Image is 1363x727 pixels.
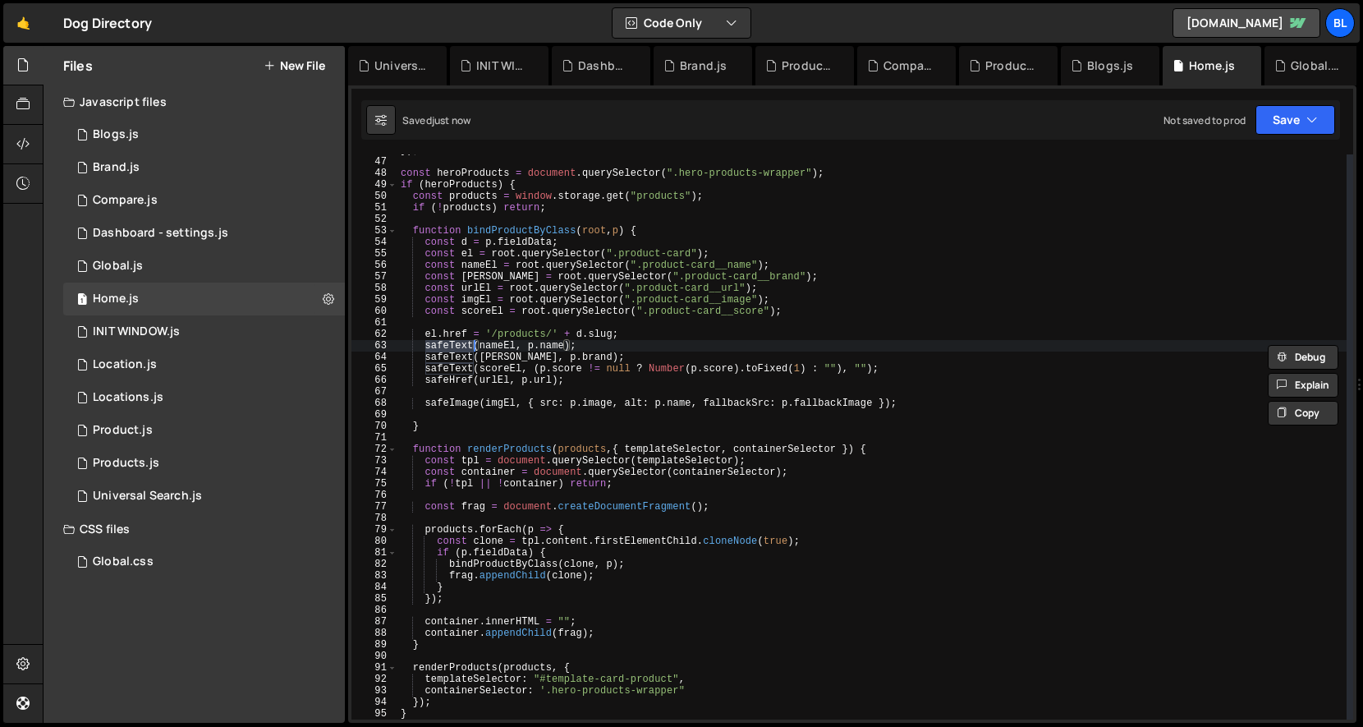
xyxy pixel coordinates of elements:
div: 80 [351,536,397,547]
div: 76 [351,490,397,501]
div: 95 [351,708,397,720]
div: 51 [351,202,397,214]
div: 71 [351,432,397,444]
button: Explain [1268,373,1338,398]
div: just now [432,113,470,127]
div: 67 [351,386,397,398]
div: 78 [351,513,397,524]
button: Save [1255,105,1335,135]
div: 56 [351,260,397,271]
div: Blogs.js [93,127,139,142]
div: 86 [351,605,397,616]
div: 52 [351,214,397,225]
div: 70 [351,421,397,432]
span: 1 [77,294,87,307]
div: 79 [351,524,397,536]
div: 64 [351,352,397,363]
a: [DOMAIN_NAME] [1173,8,1320,38]
div: 65 [351,363,397,375]
div: Products.js [985,58,1038,74]
div: 69 [351,409,397,421]
div: Global.css [1291,58,1343,74]
div: 75 [351,478,397,490]
div: Global.js [93,259,143,274]
div: 16220/44324.js [63,447,345,480]
div: 63 [351,340,397,352]
div: 81 [351,547,397,559]
div: 16220/44477.js [63,315,345,348]
div: 68 [351,398,397,409]
div: 84 [351,582,397,593]
div: 54 [351,237,397,248]
div: 16220/43680.js [63,381,345,414]
div: 50 [351,191,397,202]
div: 89 [351,639,397,651]
div: 74 [351,467,397,478]
div: INIT WINDOW.js [476,58,529,74]
div: Product.js [782,58,834,74]
div: Global.css [93,554,154,569]
div: Dog Directory [63,13,152,33]
div: 16220/44321.js [63,118,345,151]
div: INIT WINDOW.js [93,324,180,339]
button: Copy [1268,401,1338,426]
div: 88 [351,628,397,639]
div: 94 [351,697,397,708]
div: 49 [351,179,397,191]
div: 16220/44319.js [63,283,345,315]
div: 83 [351,570,397,582]
div: Dashboard - settings.js [578,58,631,74]
: 16220/43679.js [63,348,345,381]
div: Compare.js [883,58,936,74]
div: 57 [351,271,397,283]
div: Saved [402,113,470,127]
div: 55 [351,248,397,260]
div: 48 [351,168,397,179]
div: Compare.js [93,193,158,208]
div: Not saved to prod [1163,113,1246,127]
div: Home.js [1189,58,1235,74]
div: Javascript files [44,85,345,118]
div: Universal Search.js [374,58,427,74]
div: 16220/45124.js [63,480,345,513]
div: 16220/43682.css [63,545,345,578]
button: Code Only [613,8,750,38]
div: Product.js [93,423,153,438]
div: 82 [351,559,397,570]
div: 90 [351,651,397,662]
div: Blogs.js [1087,58,1133,74]
div: 87 [351,616,397,628]
div: 73 [351,455,397,467]
div: Brand.js [93,160,140,175]
div: 16220/44394.js [63,151,345,184]
div: 16220/44328.js [63,184,345,217]
div: Dashboard - settings.js [93,226,228,241]
div: 60 [351,306,397,317]
h2: Files [63,57,93,75]
div: 92 [351,674,397,685]
div: 62 [351,329,397,340]
div: 72 [351,444,397,455]
div: 85 [351,593,397,605]
a: 🤙 [3,3,44,43]
div: 16220/44393.js [63,414,345,447]
div: 58 [351,283,397,294]
div: 61 [351,317,397,329]
div: 47 [351,156,397,168]
div: 91 [351,662,397,674]
button: Debug [1268,345,1338,370]
div: 66 [351,375,397,386]
a: Bl [1325,8,1355,38]
div: 77 [351,501,397,513]
div: CSS files [44,513,345,545]
div: 53 [351,225,397,237]
div: Location.js [93,357,157,372]
div: 16220/43681.js [63,250,345,283]
div: Products.js [93,456,159,471]
div: Home.js [93,292,139,306]
div: Locations.js [93,390,163,405]
div: Universal Search.js [93,489,202,504]
div: Brand.js [680,58,727,74]
div: 59 [351,294,397,306]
